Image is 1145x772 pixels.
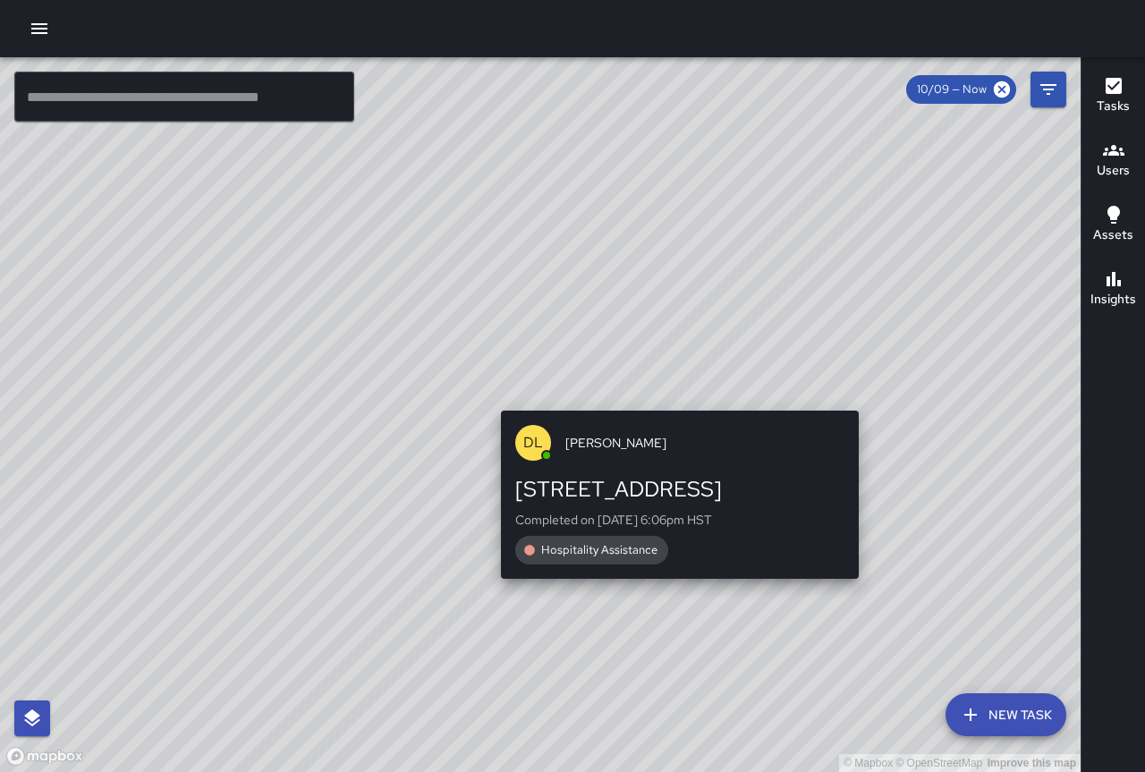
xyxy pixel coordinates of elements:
button: Filters [1030,72,1066,107]
div: [STREET_ADDRESS] [515,475,844,504]
h6: Insights [1090,290,1136,310]
p: DL [523,432,543,454]
div: 10/09 — Now [906,75,1016,104]
span: 10/09 — Now [906,81,997,98]
button: Insights [1081,258,1145,322]
button: New Task [946,693,1066,736]
p: Completed on [DATE] 6:06pm HST [515,511,844,529]
button: Tasks [1081,64,1145,129]
span: Hospitality Assistance [530,541,668,559]
button: Users [1081,129,1145,193]
h6: Users [1097,161,1130,181]
button: Assets [1081,193,1145,258]
span: [PERSON_NAME] [565,434,844,452]
h6: Assets [1093,225,1133,245]
h6: Tasks [1097,97,1130,116]
button: DL[PERSON_NAME][STREET_ADDRESS]Completed on [DATE] 6:06pm HSTHospitality Assistance [501,411,859,579]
